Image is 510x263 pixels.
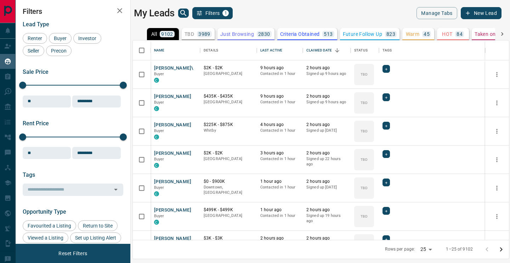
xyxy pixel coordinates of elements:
[260,71,299,77] p: Contacted in 1 hour
[492,69,502,80] button: more
[154,72,164,76] span: Buyer
[260,156,299,162] p: Contacted in 1 hour
[306,128,347,133] p: Signed up [DATE]
[154,157,164,161] span: Buyer
[198,32,210,37] p: 3989
[492,211,502,222] button: more
[442,32,452,37] p: HOT
[457,32,463,37] p: 84
[204,207,253,213] p: $499K - $499K
[49,48,69,54] span: Precon
[151,32,157,37] p: All
[382,179,390,186] div: +
[406,32,420,37] p: Warm
[260,40,282,60] div: Last Active
[70,232,121,243] div: Set up Listing Alert
[258,32,270,37] p: 2830
[382,235,390,243] div: +
[385,207,387,214] span: +
[154,214,164,218] span: Buyer
[492,126,502,137] button: more
[154,93,191,100] button: [PERSON_NAME]
[204,65,253,71] p: $2K - $2K
[492,240,502,250] button: more
[385,122,387,129] span: +
[332,45,342,55] button: Sort
[382,40,392,60] div: Tags
[260,99,299,105] p: Contacted in 1 hour
[154,78,159,83] div: condos.ca
[73,235,119,241] span: Set up Listing Alert
[25,223,74,229] span: Favourited a Listing
[23,171,35,178] span: Tags
[494,242,508,257] button: Go to next page
[204,156,253,162] p: [GEOGRAPHIC_DATA]
[25,235,66,241] span: Viewed a Listing
[73,33,101,44] div: Investor
[185,32,194,37] p: TBD
[306,235,347,241] p: 2 hours ago
[46,45,72,56] div: Precon
[343,32,382,37] p: Future Follow Up
[154,122,191,128] button: [PERSON_NAME]
[204,213,253,219] p: [GEOGRAPHIC_DATA]
[416,7,457,19] button: Manage Tabs
[306,40,332,60] div: Claimed Date
[154,128,164,133] span: Buyer
[492,98,502,108] button: more
[23,69,49,75] span: Sale Price
[306,99,347,105] p: Signed up 9 hours ago
[23,33,47,44] div: Renter
[111,185,121,194] button: Open
[151,40,200,60] div: Name
[23,21,49,28] span: Lead Type
[324,32,333,37] p: 513
[306,179,347,185] p: 2 hours ago
[385,179,387,186] span: +
[23,120,49,127] span: Rent Price
[361,185,367,191] p: TBD
[204,179,253,185] p: $0 - $900K
[306,93,347,99] p: 2 hours ago
[204,71,253,77] p: [GEOGRAPHIC_DATA]
[204,235,253,241] p: $3K - $3K
[361,157,367,162] p: TBD
[361,100,367,105] p: TBD
[306,213,347,224] p: Signed up 19 hours ago
[154,185,164,190] span: Buyer
[154,163,159,168] div: condos.ca
[385,236,387,243] span: +
[23,45,44,56] div: Seller
[178,9,189,18] button: search button
[306,207,347,213] p: 2 hours ago
[306,185,347,190] p: Signed up [DATE]
[306,122,347,128] p: 2 hours ago
[306,71,347,77] p: Signed up 9 hours ago
[192,7,233,19] button: Filters1
[260,65,299,71] p: 9 hours ago
[260,93,299,99] p: 9 hours ago
[424,32,430,37] p: 45
[76,35,99,41] span: Investor
[51,35,69,41] span: Buyer
[154,65,193,72] button: [PERSON_NAME]\
[446,246,473,252] p: 1–25 of 9102
[23,232,68,243] div: Viewed a Listing
[280,32,320,37] p: Criteria Obtained
[361,72,367,77] p: TBD
[351,40,379,60] div: Status
[382,207,390,215] div: +
[154,191,159,196] div: condos.ca
[260,213,299,219] p: Contacted in 1 hour
[78,220,118,231] div: Return to Site
[25,35,45,41] span: Renter
[260,207,299,213] p: 1 hour ago
[260,150,299,156] p: 3 hours ago
[23,7,123,16] h2: Filters
[25,48,42,54] span: Seller
[54,247,92,259] button: Reset Filters
[382,65,390,73] div: +
[204,150,253,156] p: $2K - $2K
[260,128,299,133] p: Contacted in 1 hour
[382,122,390,130] div: +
